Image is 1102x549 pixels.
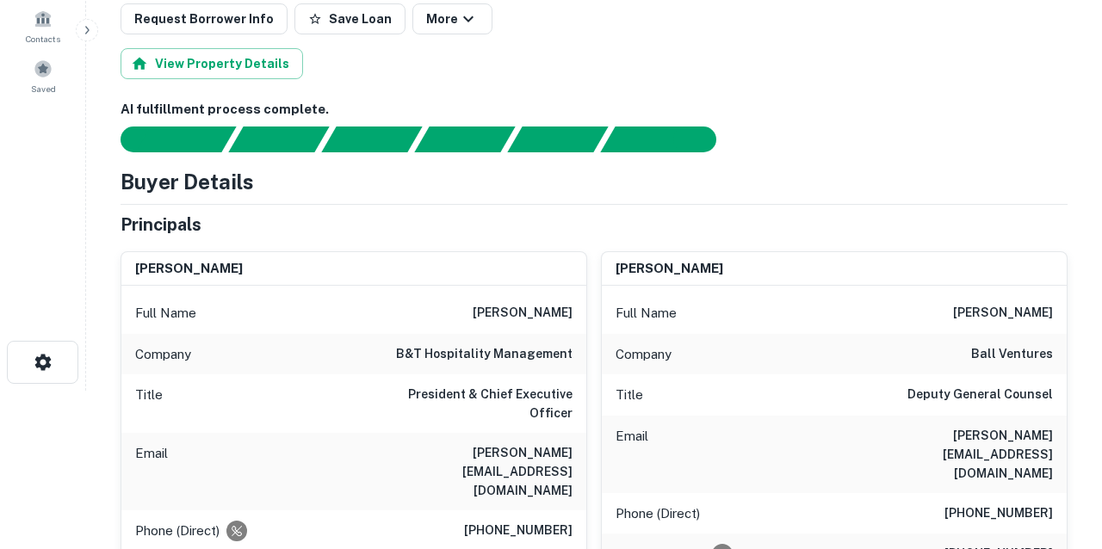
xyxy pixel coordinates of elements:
[26,32,60,46] span: Contacts
[121,166,254,197] h4: Buyer Details
[473,303,573,324] h6: [PERSON_NAME]
[135,521,220,541] p: Phone (Direct)
[366,385,573,423] h6: President & Chief Executive Officer
[121,212,201,237] h5: Principals
[464,521,573,541] h6: [PHONE_NUMBER]
[616,303,677,324] p: Full Name
[601,126,737,152] div: AI fulfillment process complete.
[121,3,288,34] button: Request Borrower Info
[616,426,648,483] p: Email
[226,521,247,541] div: Requests to not be contacted at this number
[616,503,700,524] p: Phone (Direct)
[228,126,329,152] div: Your request is received and processing...
[907,385,1053,405] h6: Deputy General Counsel
[31,82,56,96] span: Saved
[121,48,303,79] button: View Property Details
[321,126,422,152] div: Documents found, AI parsing details...
[135,443,168,500] p: Email
[944,503,1053,524] h6: [PHONE_NUMBER]
[294,3,406,34] button: Save Loan
[135,385,163,423] p: Title
[953,303,1053,324] h6: [PERSON_NAME]
[135,344,191,365] p: Company
[971,344,1053,365] h6: ball ventures
[135,303,196,324] p: Full Name
[5,52,81,99] a: Saved
[5,3,81,49] a: Contacts
[616,259,723,279] h6: [PERSON_NAME]
[135,259,243,279] h6: [PERSON_NAME]
[1016,411,1102,494] iframe: Chat Widget
[846,426,1053,483] h6: [PERSON_NAME][EMAIL_ADDRESS][DOMAIN_NAME]
[507,126,608,152] div: Principals found, still searching for contact information. This may take time...
[616,385,643,405] p: Title
[121,100,1068,120] h6: AI fulfillment process complete.
[396,344,573,365] h6: b&t hospitality management
[412,3,492,34] button: More
[414,126,515,152] div: Principals found, AI now looking for contact information...
[100,126,229,152] div: Sending borrower request to AI...
[616,344,672,365] p: Company
[366,443,573,500] h6: [PERSON_NAME][EMAIL_ADDRESS][DOMAIN_NAME]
